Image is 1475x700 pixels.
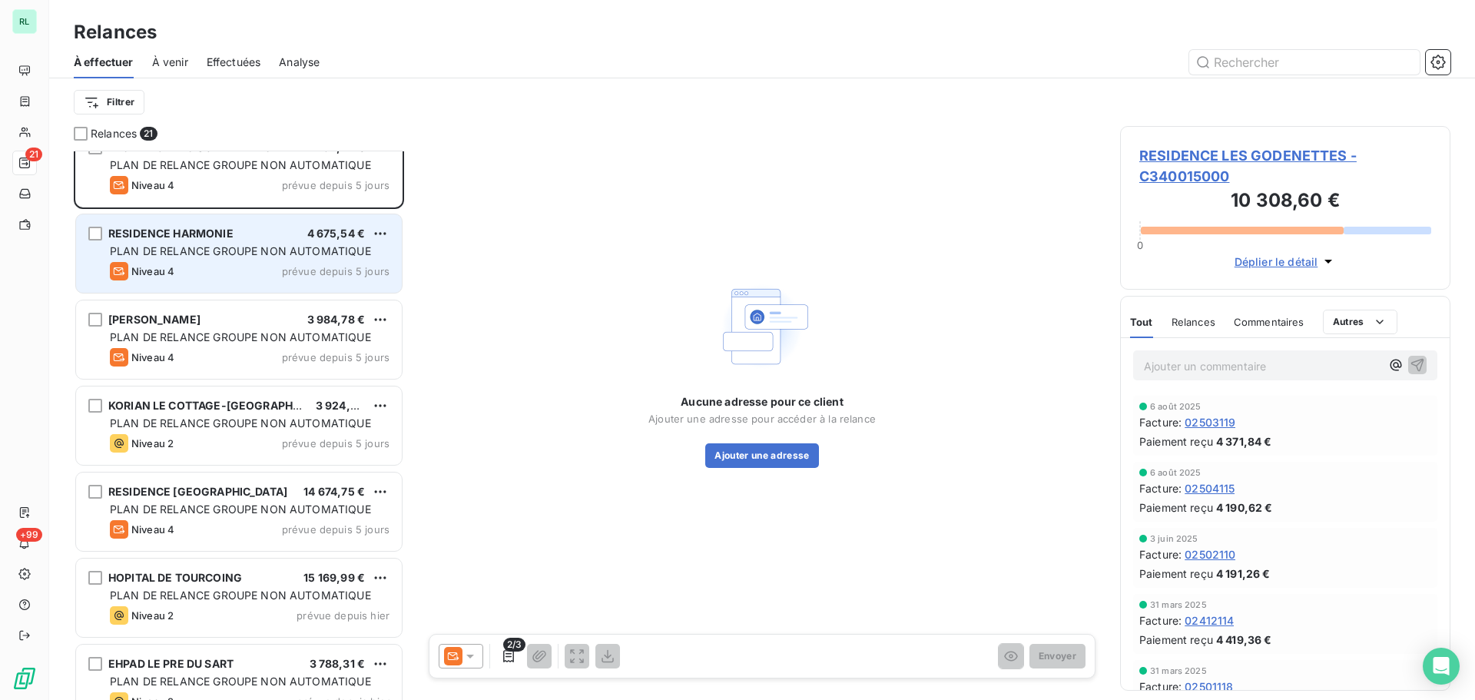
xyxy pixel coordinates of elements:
button: Autres [1323,310,1397,334]
span: prévue depuis 5 jours [282,265,389,277]
span: Facture : [1139,414,1182,430]
span: PLAN DE RELANCE GROUPE NON AUTOMATIQUE [110,589,371,602]
span: 3 924,00 € [316,399,375,412]
span: Niveau 4 [131,179,174,191]
span: prévue depuis 5 jours [282,523,389,536]
span: À venir [152,55,188,70]
img: Empty state [713,277,811,376]
span: 6 août 2025 [1150,402,1202,411]
span: Paiement reçu [1139,433,1213,450]
span: Facture : [1139,678,1182,695]
span: Niveau 2 [131,609,174,622]
span: Facture : [1139,480,1182,496]
div: RL [12,9,37,34]
span: prévue depuis hier [297,609,389,622]
span: 3 984,78 € [307,313,366,326]
span: Niveau 4 [131,265,174,277]
span: PLAN DE RELANCE GROUPE NON AUTOMATIQUE [110,330,371,343]
h3: Relances [74,18,157,46]
span: Tout [1130,316,1153,328]
span: Paiement reçu [1139,566,1213,582]
span: Relances [91,126,137,141]
div: grid [74,151,404,700]
h3: 10 308,60 € [1139,187,1431,217]
span: PLAN DE RELANCE GROUPE NON AUTOMATIQUE [110,416,371,430]
span: Commentaires [1234,316,1304,328]
div: Open Intercom Messenger [1423,648,1460,685]
span: À effectuer [74,55,134,70]
span: Facture : [1139,546,1182,562]
span: 21 [25,148,42,161]
span: 6 août 2025 [1150,468,1202,477]
button: Déplier le détail [1230,253,1341,270]
span: RESIDENCE HARMONIE [108,227,234,240]
span: prévue depuis 5 jours [282,179,389,191]
span: 31 mars 2025 [1150,600,1207,609]
span: 21 [140,127,157,141]
button: Ajouter une adresse [705,443,818,468]
span: 4 191,26 € [1216,566,1271,582]
span: 4 419,36 € [1216,632,1272,648]
input: Rechercher [1189,50,1420,75]
button: Envoyer [1029,644,1086,668]
span: PLAN DE RELANCE GROUPE NON AUTOMATIQUE [110,158,371,171]
span: 02501118 [1185,678,1233,695]
span: prévue depuis 5 jours [282,437,389,450]
img: Logo LeanPay [12,666,37,691]
span: PLAN DE RELANCE GROUPE NON AUTOMATIQUE [110,503,371,516]
span: Aucune adresse pour ce client [681,394,843,410]
span: prévue depuis 5 jours [282,351,389,363]
span: KORIAN LE COTTAGE-[GEOGRAPHIC_DATA] [108,399,340,412]
span: 14 674,75 € [303,485,365,498]
span: 02503119 [1185,414,1235,430]
a: 21 [12,151,36,175]
span: 02504115 [1185,480,1235,496]
span: PLAN DE RELANCE GROUPE NON AUTOMATIQUE [110,244,371,257]
span: 0 [1137,239,1143,251]
span: 4 371,84 € [1216,433,1272,450]
span: 4 190,62 € [1216,499,1273,516]
span: +99 [16,528,42,542]
span: PLAN DE RELANCE GROUPE NON AUTOMATIQUE [110,675,371,688]
span: RESIDENCE LES GODENETTES - C340015000 [1139,145,1431,187]
span: [PERSON_NAME] [108,313,201,326]
span: Niveau 4 [131,351,174,363]
span: Facture : [1139,612,1182,629]
span: 4 675,54 € [307,227,366,240]
span: 3 788,31 € [310,657,366,670]
span: 15 169,99 € [303,571,365,584]
span: 02412114 [1185,612,1234,629]
span: Paiement reçu [1139,499,1213,516]
button: Filtrer [74,90,144,114]
span: Paiement reçu [1139,632,1213,648]
span: Niveau 4 [131,523,174,536]
span: 2/3 [503,638,525,652]
span: Effectuées [207,55,261,70]
span: EHPAD LE PRE DU SART [108,657,234,670]
span: Analyse [279,55,320,70]
span: 31 mars 2025 [1150,666,1207,675]
span: Déplier le détail [1235,254,1318,270]
span: RESIDENCE [GEOGRAPHIC_DATA] [108,485,287,498]
span: 02502110 [1185,546,1235,562]
span: Relances [1172,316,1215,328]
span: HOPITAL DE TOURCOING [108,571,242,584]
span: Ajouter une adresse pour accéder à la relance [648,413,876,425]
span: 3 juin 2025 [1150,534,1198,543]
span: Niveau 2 [131,437,174,450]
